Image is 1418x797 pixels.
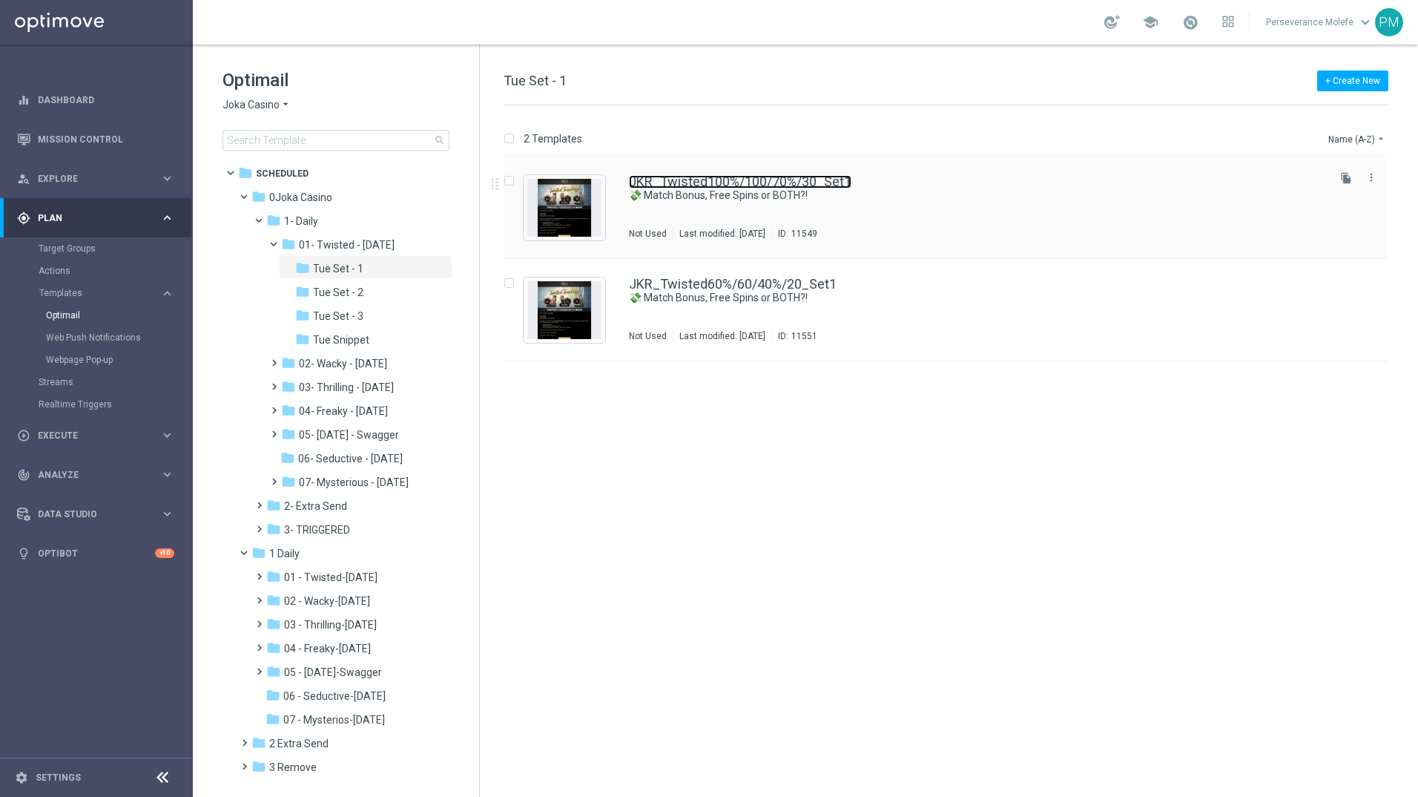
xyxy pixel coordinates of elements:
[284,499,347,513] span: 2- Extra Send
[283,689,386,703] span: 06 - Seductive-Sunday
[266,213,281,228] i: folder
[38,431,160,440] span: Execute
[280,450,295,465] i: folder
[791,228,817,240] div: 11549
[17,172,160,186] div: Explore
[771,330,817,342] div: ID:
[313,286,363,299] span: Tue Set - 2
[46,304,191,327] div: Optimail
[266,712,280,727] i: folder
[284,214,318,228] span: 1- Daily
[1340,172,1352,184] i: file_copy
[46,349,191,371] div: Webpage Pop-up
[16,508,175,520] div: Data Studio keyboard_arrow_right
[266,688,280,703] i: folder
[39,287,175,299] div: Templates keyboard_arrow_right
[284,523,350,537] span: 3- TRIGGERED
[284,594,370,608] span: 02 - Wacky-Wednesday
[39,289,145,298] span: Templates
[46,354,154,366] a: Webpage Pop-up
[281,379,296,394] i: folder
[155,548,174,558] div: +10
[16,173,175,185] button: person_search Explore keyboard_arrow_right
[629,330,667,342] div: Not Used
[222,68,449,92] h1: Optimail
[269,737,329,750] span: 2 Extra Send
[1317,70,1388,91] button: + Create New
[313,262,363,275] span: Tue Set - 1
[629,291,1290,305] a: 💸 Match Bonus, Free Spins or BOTH?!
[15,771,28,784] i: settings
[39,265,154,277] a: Actions
[16,134,175,145] button: Mission Control
[313,333,369,347] span: Tue Snippet
[222,130,449,151] input: Search Template
[1375,133,1387,145] i: arrow_drop_down
[17,547,30,560] i: lightbulb
[222,98,280,112] span: Joka Casino
[524,132,582,145] p: 2 Templates
[504,73,567,88] span: Tue Set - 1
[38,119,174,159] a: Mission Control
[299,238,395,252] span: 01- Twisted - Tuesday
[39,371,191,393] div: Streams
[160,211,174,225] i: keyboard_arrow_right
[17,119,174,159] div: Mission Control
[489,157,1415,259] div: Press SPACE to select this row.
[16,469,175,481] button: track_changes Analyze keyboard_arrow_right
[1357,14,1374,30] span: keyboard_arrow_down
[46,327,191,349] div: Web Push Notifications
[17,534,174,573] div: Optibot
[284,642,371,655] span: 04 - Freaky-Friday
[629,175,851,188] a: JKR_Twisted100%/100/70%/30_Set1
[238,165,253,180] i: folder
[160,171,174,186] i: keyboard_arrow_right
[38,214,160,223] span: Plan
[527,179,601,237] img: 11549.jpeg
[160,286,174,301] i: keyboard_arrow_right
[17,211,30,225] i: gps_fixed
[281,355,296,370] i: folder
[266,640,281,655] i: folder
[39,260,191,282] div: Actions
[266,664,281,679] i: folder
[269,191,332,204] span: 0Joka Casino
[16,94,175,106] button: equalizer Dashboard
[39,376,154,388] a: Streams
[266,569,281,584] i: folder
[489,259,1415,361] div: Press SPACE to select this row.
[17,468,160,482] div: Analyze
[17,468,30,482] i: track_changes
[16,212,175,224] button: gps_fixed Plan keyboard_arrow_right
[629,278,837,291] a: JKR_Twisted60%/60/40%/20_Set1
[281,237,296,252] i: folder
[434,134,446,146] span: search
[299,404,388,418] span: 04- Freaky - Friday
[281,474,296,489] i: folder
[295,308,310,323] i: folder
[39,398,154,410] a: Realtime Triggers
[266,617,281,632] i: folder
[295,284,310,299] i: folder
[629,291,1325,305] div: 💸 Match Bonus, Free Spins or BOTH?!
[160,507,174,521] i: keyboard_arrow_right
[1264,11,1375,33] a: Perseverance Molefekeyboard_arrow_down
[39,289,160,298] div: Templates
[251,545,266,560] i: folder
[16,430,175,442] button: play_circle_outline Execute keyboard_arrow_right
[1336,168,1356,188] button: file_copy
[266,522,281,537] i: folder
[1364,168,1379,186] button: more_vert
[39,237,191,260] div: Target Groups
[39,243,154,255] a: Target Groups
[1365,171,1377,183] i: more_vert
[17,429,160,442] div: Execute
[46,309,154,321] a: Optimail
[36,773,81,782] a: Settings
[299,381,394,394] span: 03- Thrilling - Thursday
